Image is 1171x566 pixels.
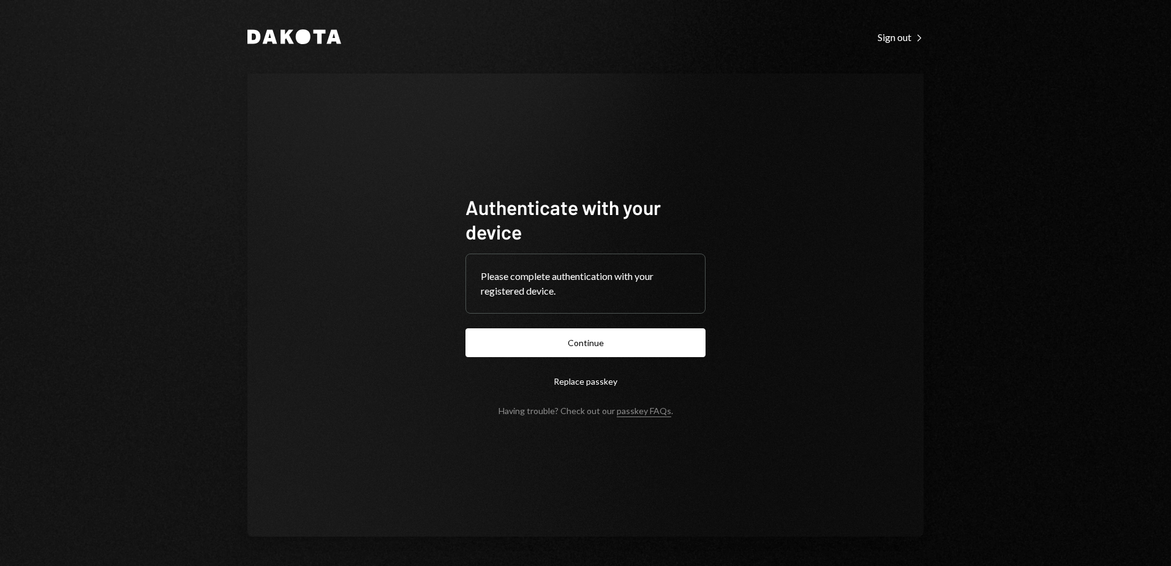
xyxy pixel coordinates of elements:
[481,269,690,298] div: Please complete authentication with your registered device.
[465,367,706,396] button: Replace passkey
[617,406,671,417] a: passkey FAQs
[878,31,924,43] div: Sign out
[878,30,924,43] a: Sign out
[465,195,706,244] h1: Authenticate with your device
[499,406,673,416] div: Having trouble? Check out our .
[465,328,706,357] button: Continue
